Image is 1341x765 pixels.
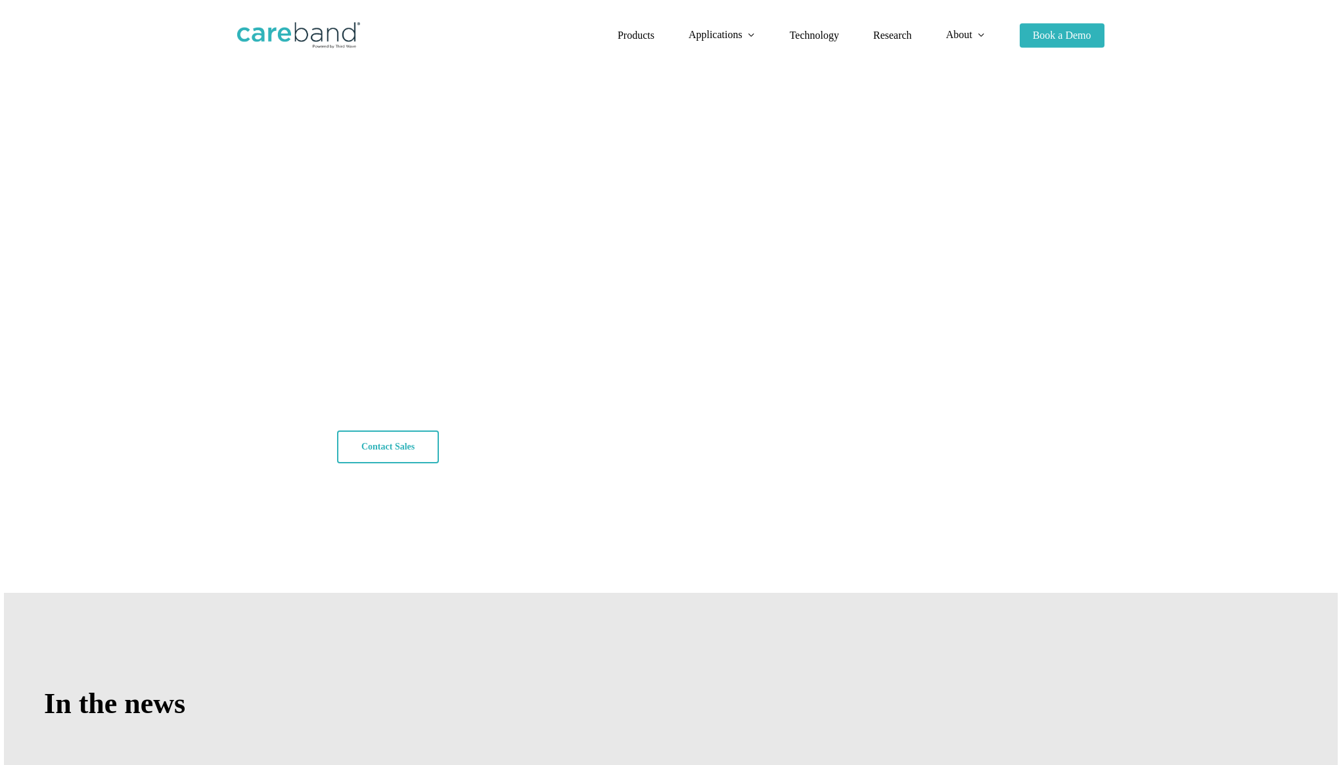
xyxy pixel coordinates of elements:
[337,430,439,463] a: Contact Sales
[237,22,360,49] img: CareBand
[689,30,756,41] a: Applications
[873,30,912,41] a: Research
[1033,30,1091,41] span: Book a Demo
[689,29,742,40] span: Applications
[618,30,654,41] a: Products
[30,686,199,722] h2: In the news
[1020,30,1104,41] a: Book a Demo
[946,30,986,41] a: About
[361,440,415,453] span: Contact Sales
[790,30,839,41] a: Technology
[946,29,972,40] span: About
